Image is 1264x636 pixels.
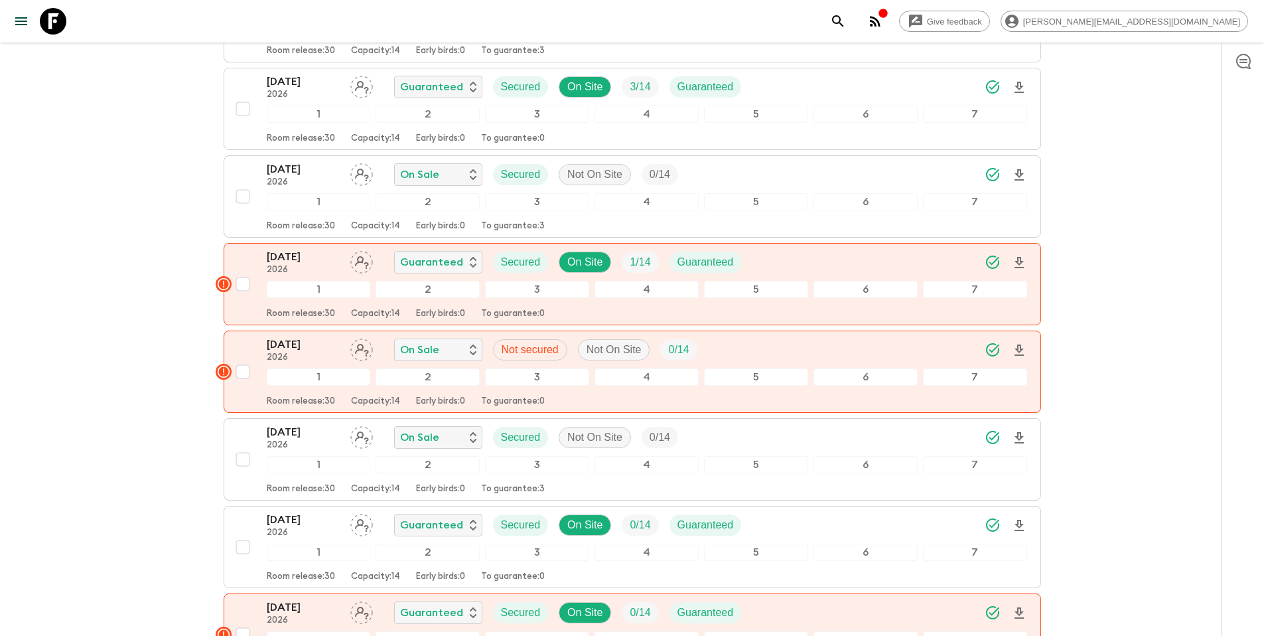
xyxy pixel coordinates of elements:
span: [PERSON_NAME][EMAIL_ADDRESS][DOMAIN_NAME] [1016,17,1247,27]
p: Guaranteed [677,79,734,95]
div: 6 [813,281,918,298]
svg: Synced Successfully [985,517,1001,533]
svg: Download Onboarding [1011,80,1027,96]
p: To guarantee: 3 [481,46,545,56]
svg: Synced Successfully [985,605,1001,621]
p: Capacity: 14 [351,572,400,582]
div: 4 [595,544,699,561]
div: 7 [923,544,1027,561]
p: Early birds: 0 [416,572,465,582]
button: menu [8,8,35,35]
p: On Sale [400,167,439,183]
p: Early birds: 0 [416,46,465,56]
div: 2 [376,106,480,123]
p: 0 / 14 [630,517,650,533]
p: Early birds: 0 [416,484,465,495]
div: 2 [376,193,480,210]
p: 2026 [267,440,340,451]
div: Not On Site [578,339,650,360]
p: On Sale [400,430,439,445]
p: To guarantee: 0 [481,309,545,319]
p: Capacity: 14 [351,221,400,232]
p: Secured [501,517,541,533]
p: Capacity: 14 [351,133,400,144]
p: 2026 [267,90,340,100]
p: 2026 [267,528,340,538]
p: On Site [567,605,602,621]
div: 4 [595,106,699,123]
div: Trip Fill [642,427,678,448]
div: 4 [595,456,699,473]
div: On Site [559,515,611,536]
p: On Site [567,79,602,95]
p: 2026 [267,177,340,188]
svg: Download Onboarding [1011,430,1027,446]
p: Early birds: 0 [416,133,465,144]
p: 2026 [267,615,340,626]
p: Secured [501,430,541,445]
div: Trip Fill [622,602,658,623]
div: Trip Fill [622,76,658,98]
p: Guaranteed [400,79,463,95]
p: 1 / 14 [630,254,650,270]
div: 1 [267,368,371,386]
p: Capacity: 14 [351,46,400,56]
span: Assign pack leader [350,80,373,90]
p: Secured [501,167,541,183]
div: 4 [595,368,699,386]
p: Not On Site [567,167,622,183]
div: 6 [813,456,918,473]
svg: Download Onboarding [1011,518,1027,534]
div: Not On Site [559,427,631,448]
svg: Synced Successfully [985,167,1001,183]
div: 3 [485,544,589,561]
div: Secured [493,164,549,185]
svg: Download Onboarding [1011,255,1027,271]
div: 6 [813,368,918,386]
p: [DATE] [267,424,340,440]
svg: Synced Successfully [985,342,1001,358]
span: Assign pack leader [350,343,373,353]
p: Guaranteed [677,517,734,533]
p: 0 / 14 [650,167,670,183]
p: Room release: 30 [267,133,335,144]
p: On Site [567,254,602,270]
p: To guarantee: 0 [481,396,545,407]
div: 3 [485,106,589,123]
div: 5 [704,106,808,123]
p: On Site [567,517,602,533]
div: Secured [493,252,549,273]
div: 2 [376,281,480,298]
svg: Download Onboarding [1011,167,1027,183]
p: Guaranteed [400,517,463,533]
div: 6 [813,106,918,123]
div: Trip Fill [660,339,697,360]
p: 3 / 14 [630,79,650,95]
div: [PERSON_NAME][EMAIL_ADDRESS][DOMAIN_NAME] [1001,11,1248,32]
span: Assign pack leader [350,430,373,441]
button: [DATE]2026Assign pack leaderOn SaleSecuredNot On SiteTrip Fill1234567Room release:30Capacity:14Ea... [224,418,1041,501]
span: Assign pack leader [350,518,373,528]
div: Not On Site [559,164,631,185]
div: 2 [376,368,480,386]
p: Room release: 30 [267,221,335,232]
span: Assign pack leader [350,605,373,616]
p: Early birds: 0 [416,221,465,232]
svg: Synced Successfully [985,430,1001,445]
div: Secured [493,602,549,623]
p: Secured [501,79,541,95]
div: 5 [704,193,808,210]
div: 2 [376,456,480,473]
div: Trip Fill [622,252,658,273]
div: 1 [267,106,371,123]
button: [DATE]2026Assign pack leaderOn SaleSecuredNot On SiteTrip Fill1234567Room release:30Capacity:14Ea... [224,155,1041,238]
p: Not secured [502,342,559,358]
span: Give feedback [920,17,989,27]
svg: Synced Successfully [985,79,1001,95]
p: Capacity: 14 [351,309,400,319]
p: [DATE] [267,512,340,528]
p: 2026 [267,265,340,276]
div: 2 [376,544,480,561]
a: Give feedback [899,11,990,32]
div: 4 [595,193,699,210]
